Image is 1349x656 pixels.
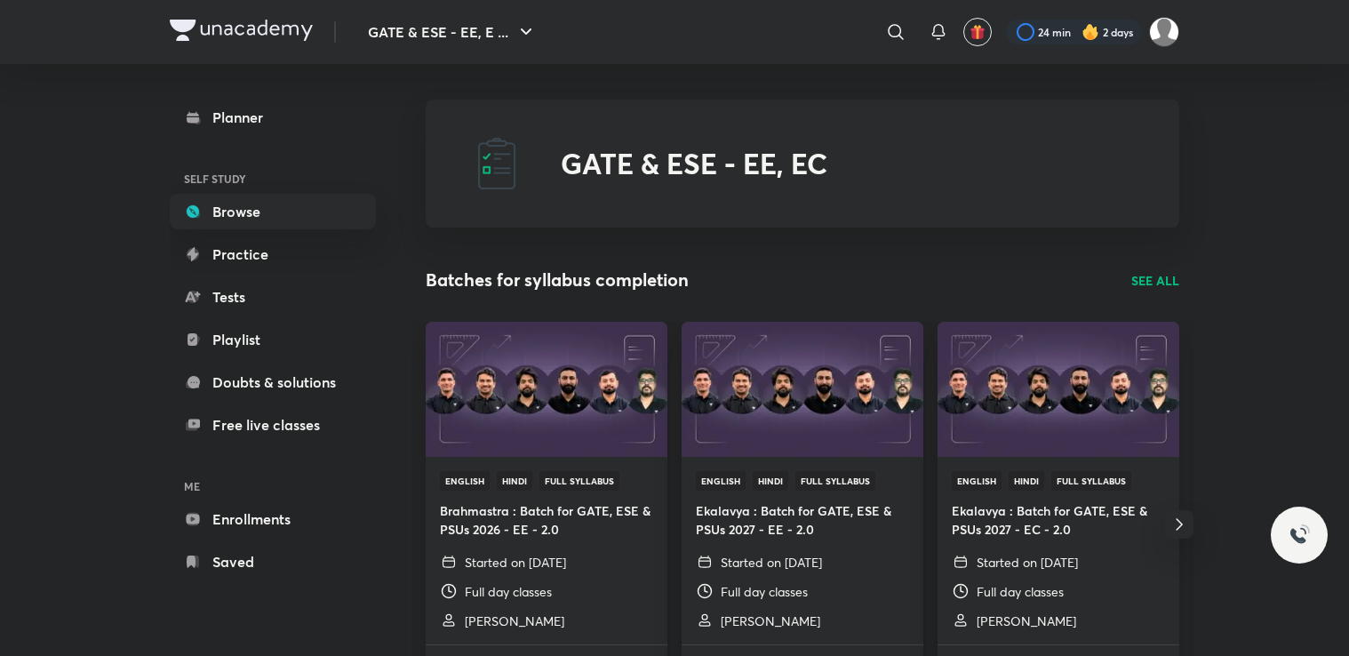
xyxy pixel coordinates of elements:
span: Full Syllabus [795,471,875,491]
a: Browse [170,194,376,229]
span: English [952,471,1002,491]
a: Doubts & solutions [170,364,376,400]
a: Company Logo [170,20,313,45]
a: Practice [170,236,376,272]
a: ThumbnailEnglishHindiFull SyllabusEkalavya : Batch for GATE, ESE & PSUs 2027 - EC - 2.0Started on... [938,322,1179,644]
img: GATE & ESE - EE, EC [468,135,525,192]
h2: Batches for syllabus completion [426,267,689,293]
p: Vishal Soni [977,612,1076,630]
a: Enrollments [170,501,376,537]
span: Full Syllabus [539,471,619,491]
img: streak [1082,23,1099,41]
span: Hindi [1009,471,1044,491]
p: Vishal Soni [465,612,564,630]
a: Planner [170,100,376,135]
h4: Ekalavya : Batch for GATE, ESE & PSUs 2027 - EE - 2.0 [696,501,909,539]
p: Started on [DATE] [721,553,822,572]
img: avatar [970,24,986,40]
button: avatar [963,18,992,46]
h4: Brahmastra : Batch for GATE, ESE & PSUs 2026 - EE - 2.0 [440,501,653,539]
img: Thumbnail [679,320,925,458]
span: English [696,471,746,491]
a: Free live classes [170,407,376,443]
img: ttu [1289,524,1310,546]
span: English [440,471,490,491]
span: Hindi [497,471,532,491]
p: Full day classes [465,582,552,601]
p: Vishal Soni [721,612,820,630]
a: Playlist [170,322,376,357]
a: ThumbnailEnglishHindiFull SyllabusEkalavya : Batch for GATE, ESE & PSUs 2027 - EE - 2.0Started on... [682,322,923,644]
img: Avantika Choudhary [1149,17,1179,47]
a: Tests [170,279,376,315]
a: SEE ALL [1131,271,1179,290]
p: Full day classes [721,582,808,601]
h6: ME [170,471,376,501]
span: Hindi [753,471,788,491]
h2: GATE & ESE - EE, EC [561,147,827,180]
img: Thumbnail [935,320,1181,458]
a: Saved [170,544,376,580]
h4: Ekalavya : Batch for GATE, ESE & PSUs 2027 - EC - 2.0 [952,501,1165,539]
p: Full day classes [977,582,1064,601]
span: Full Syllabus [1051,471,1131,491]
a: ThumbnailEnglishHindiFull SyllabusBrahmastra : Batch for GATE, ESE & PSUs 2026 - EE - 2.0Started ... [426,322,667,644]
img: Thumbnail [423,320,669,458]
button: GATE & ESE - EE, E ... [357,14,547,50]
h6: SELF STUDY [170,164,376,194]
img: Company Logo [170,20,313,41]
p: Started on [DATE] [977,553,1078,572]
p: Started on [DATE] [465,553,566,572]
